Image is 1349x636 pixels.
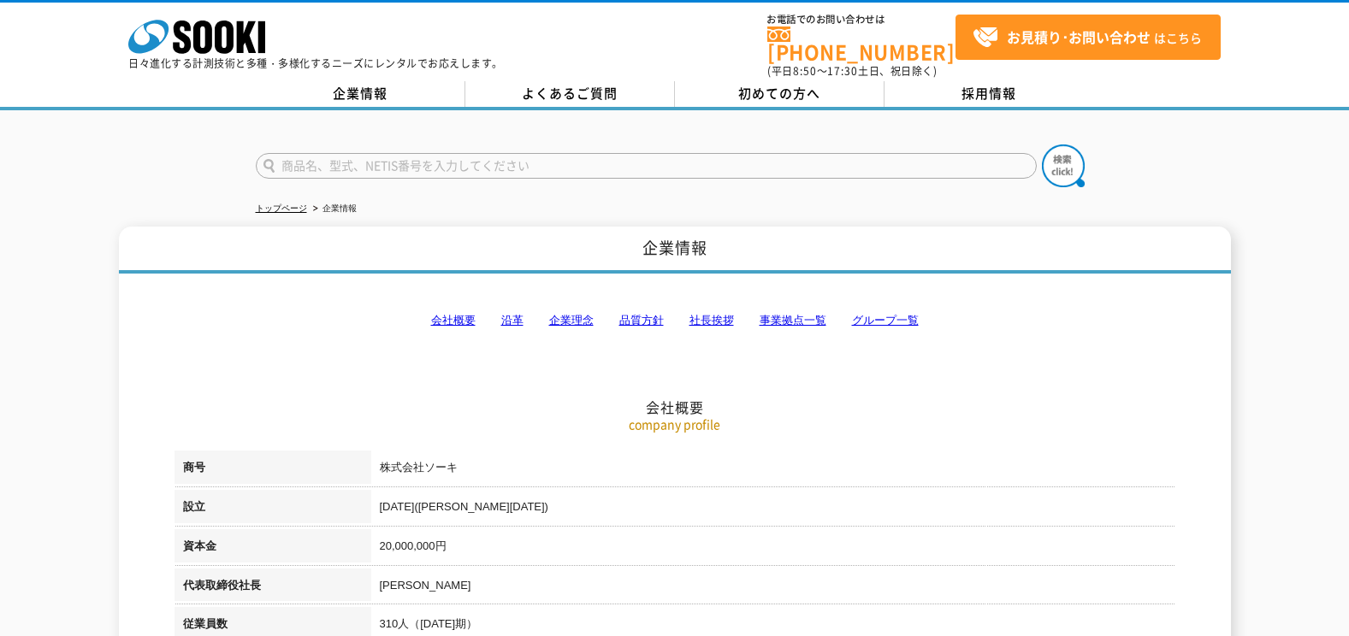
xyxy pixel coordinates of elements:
[371,450,1175,490] td: 株式会社ソーキ
[256,81,465,107] a: 企業情報
[1042,144,1085,187] img: btn_search.png
[465,81,675,107] a: よくあるご質問
[175,490,371,529] th: 設立
[175,227,1175,416] h2: 会社概要
[175,415,1175,433] p: company profile
[501,314,524,327] a: 沿革
[128,58,503,68] p: 日々進化する計測技術と多種・多様化するニーズにレンタルでお応えします。
[675,81,885,107] a: 初めての方へ
[956,15,1221,60] a: お見積り･お問い合わせはこちら
[310,200,357,218] li: 企業情報
[973,25,1202,50] span: はこちら
[256,153,1037,179] input: 商品名、型式、NETIS番号を入力してください
[431,314,476,327] a: 会社概要
[827,63,858,79] span: 17:30
[619,314,664,327] a: 品質方針
[885,81,1094,107] a: 採用情報
[119,227,1231,274] h1: 企業情報
[767,15,956,25] span: お電話でのお問い合わせは
[767,63,937,79] span: (平日 ～ 土日、祝日除く)
[852,314,919,327] a: グループ一覧
[767,26,956,62] a: [PHONE_NUMBER]
[1007,26,1151,47] strong: お見積り･お問い合わせ
[256,203,307,213] a: トップページ
[760,314,826,327] a: 事業拠点一覧
[371,568,1175,608] td: [PERSON_NAME]
[371,490,1175,529] td: [DATE]([PERSON_NAME][DATE])
[793,63,817,79] span: 8:50
[175,568,371,608] th: 代表取締役社長
[175,529,371,568] th: 資本金
[175,450,371,490] th: 商号
[689,314,734,327] a: 社長挨拶
[738,84,820,103] span: 初めての方へ
[549,314,594,327] a: 企業理念
[371,529,1175,568] td: 20,000,000円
